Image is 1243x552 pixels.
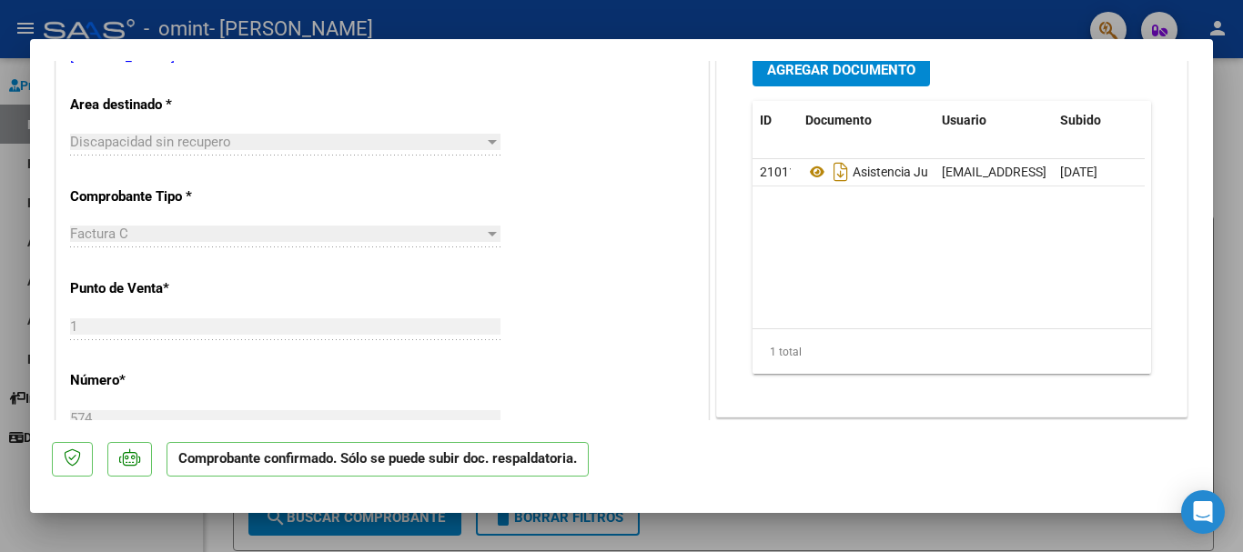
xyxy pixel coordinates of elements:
[70,278,258,299] p: Punto de Venta
[70,186,258,207] p: Comprobante Tipo *
[942,113,986,127] span: Usuario
[829,157,853,186] i: Descargar documento
[1060,165,1097,179] span: [DATE]
[805,113,872,127] span: Documento
[805,165,941,179] span: Asistencia Julio
[167,442,589,477] p: Comprobante confirmado. Sólo se puede subir doc. respaldatoria.
[760,165,796,179] span: 21011
[753,53,930,86] button: Agregar Documento
[717,39,1187,417] div: DOCUMENTACIÓN RESPALDATORIA
[70,370,258,391] p: Número
[767,62,915,78] span: Agregar Documento
[760,113,772,127] span: ID
[935,101,1053,140] datatable-header-cell: Usuario
[1060,113,1101,127] span: Subido
[753,101,798,140] datatable-header-cell: ID
[70,134,231,150] span: Discapacidad sin recupero
[798,101,935,140] datatable-header-cell: Documento
[70,95,258,115] p: Area destinado *
[1053,101,1144,140] datatable-header-cell: Subido
[70,226,128,242] span: Factura C
[1144,101,1235,140] datatable-header-cell: Acción
[753,329,1151,375] div: 1 total
[1181,490,1225,534] div: Open Intercom Messenger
